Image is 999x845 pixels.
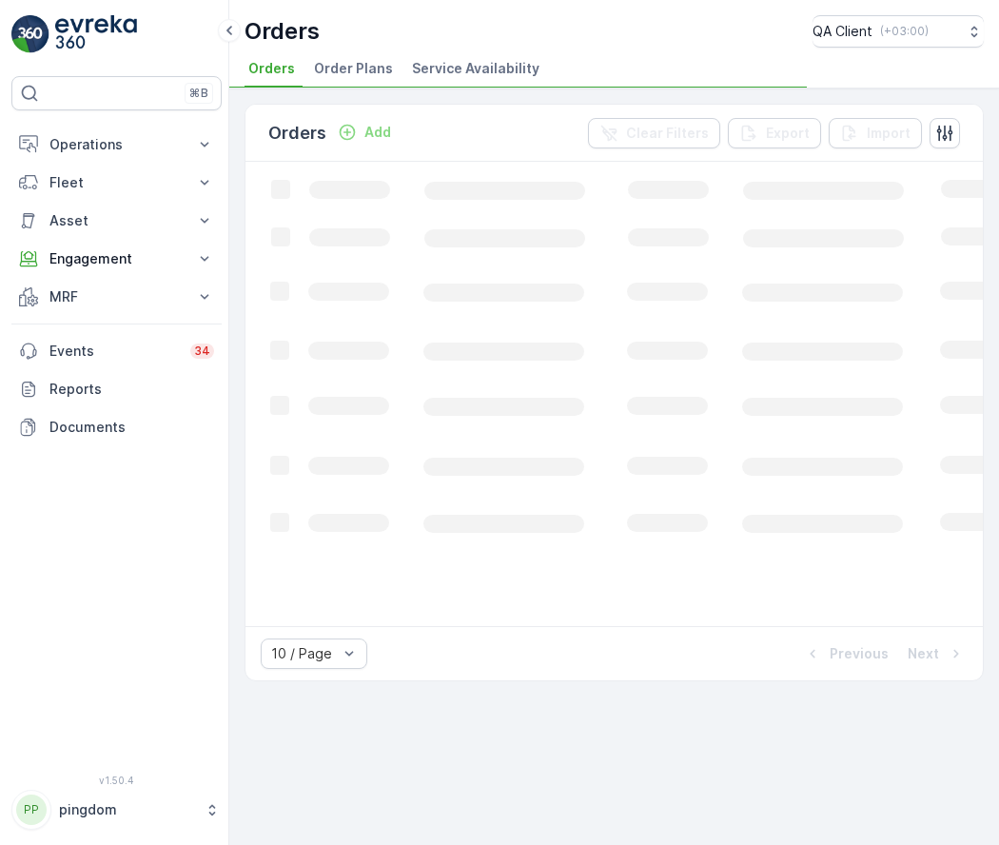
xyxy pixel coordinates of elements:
[49,418,214,437] p: Documents
[829,118,922,148] button: Import
[49,342,179,361] p: Events
[49,173,184,192] p: Fleet
[11,15,49,53] img: logo
[588,118,720,148] button: Clear Filters
[867,124,911,143] p: Import
[11,408,222,446] a: Documents
[11,775,222,786] span: v 1.50.4
[801,642,891,665] button: Previous
[189,86,208,101] p: ⌘B
[11,790,222,830] button: PPpingdom
[728,118,821,148] button: Export
[364,123,391,142] p: Add
[330,121,399,144] button: Add
[11,202,222,240] button: Asset
[245,16,320,47] p: Orders
[412,59,539,78] span: Service Availability
[908,644,939,663] p: Next
[626,124,709,143] p: Clear Filters
[813,22,872,41] p: QA Client
[11,332,222,370] a: Events34
[49,211,184,230] p: Asset
[11,370,222,408] a: Reports
[11,240,222,278] button: Engagement
[906,642,968,665] button: Next
[59,800,195,819] p: pingdom
[16,795,47,825] div: PP
[49,135,184,154] p: Operations
[314,59,393,78] span: Order Plans
[248,59,295,78] span: Orders
[11,164,222,202] button: Fleet
[49,287,184,306] p: MRF
[880,24,929,39] p: ( +03:00 )
[268,120,326,147] p: Orders
[194,344,210,359] p: 34
[49,249,184,268] p: Engagement
[830,644,889,663] p: Previous
[813,15,984,48] button: QA Client(+03:00)
[766,124,810,143] p: Export
[11,126,222,164] button: Operations
[55,15,137,53] img: logo_light-DOdMpM7g.png
[11,278,222,316] button: MRF
[49,380,214,399] p: Reports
